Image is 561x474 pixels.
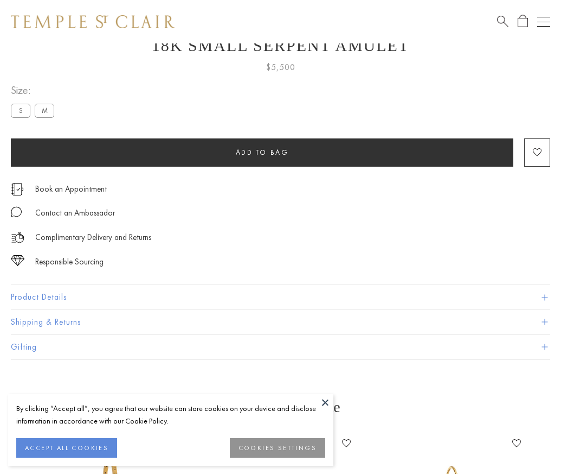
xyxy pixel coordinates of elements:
[11,138,513,167] button: Add to bag
[230,438,325,458] button: COOKIES SETTINGS
[11,104,30,117] label: S
[11,285,550,309] button: Product Details
[11,335,550,359] button: Gifting
[16,438,117,458] button: ACCEPT ALL COOKIES
[11,231,24,244] img: icon_delivery.svg
[35,231,151,244] p: Complimentary Delivery and Returns
[537,15,550,28] button: Open navigation
[11,206,22,217] img: MessageIcon-01_2.svg
[35,183,107,195] a: Book an Appointment
[11,81,59,99] span: Size:
[266,60,295,74] span: $5,500
[518,15,528,28] a: Open Shopping Bag
[11,310,550,334] button: Shipping & Returns
[35,104,54,117] label: M
[11,255,24,266] img: icon_sourcing.svg
[35,255,104,269] div: Responsible Sourcing
[11,183,24,195] img: icon_appointment.svg
[11,36,550,55] h1: 18K Small Serpent Amulet
[16,402,325,427] div: By clicking “Accept all”, you agree that our website can store cookies on your device and disclos...
[35,206,115,220] div: Contact an Ambassador
[497,15,508,28] a: Search
[11,15,175,28] img: Temple St. Clair
[236,148,289,157] span: Add to bag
